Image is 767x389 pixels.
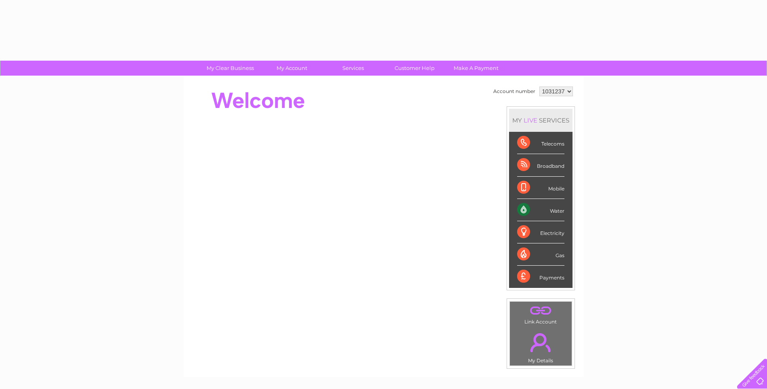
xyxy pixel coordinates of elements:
div: Gas [517,243,564,266]
a: Customer Help [381,61,448,76]
td: Account number [491,85,537,98]
div: Payments [517,266,564,288]
td: Link Account [509,301,572,327]
a: . [512,304,570,318]
a: Services [320,61,387,76]
a: . [512,328,570,357]
a: Make A Payment [443,61,509,76]
a: My Clear Business [197,61,264,76]
div: Telecoms [517,132,564,154]
div: Electricity [517,221,564,243]
div: Water [517,199,564,221]
div: MY SERVICES [509,109,573,132]
a: My Account [258,61,325,76]
div: Broadband [517,154,564,176]
div: Mobile [517,177,564,199]
div: LIVE [522,116,539,124]
td: My Details [509,326,572,366]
